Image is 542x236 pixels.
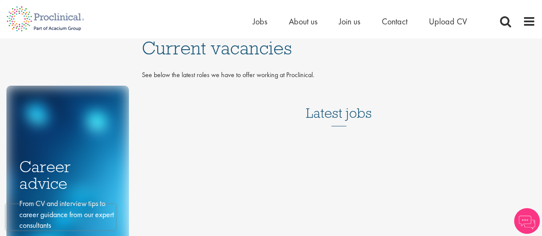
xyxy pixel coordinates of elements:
[142,70,536,80] p: See below the latest roles we have to offer working at Proclinical.
[306,84,372,126] h3: Latest jobs
[253,16,267,27] a: Jobs
[429,16,467,27] a: Upload CV
[289,16,317,27] a: About us
[142,36,292,60] span: Current vacancies
[19,158,116,191] h3: Career advice
[6,204,116,230] iframe: reCAPTCHA
[382,16,407,27] a: Contact
[514,208,540,234] img: Chatbot
[339,16,360,27] a: Join us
